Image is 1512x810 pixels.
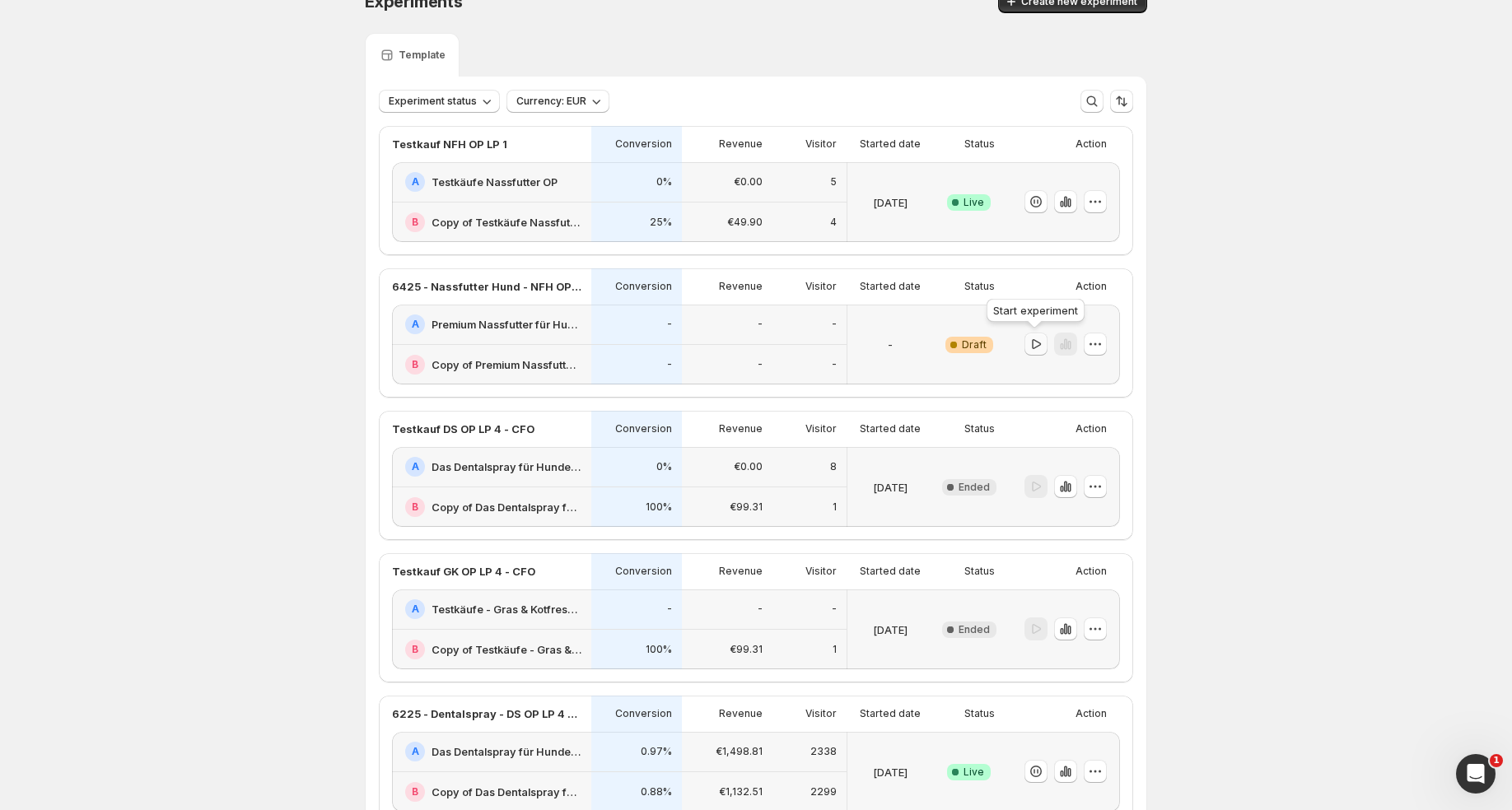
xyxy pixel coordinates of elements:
p: - [667,603,672,616]
p: €0.00 [734,175,763,189]
p: - [758,603,763,616]
h2: Copy of Das Dentalspray für Hunde: Jetzt Neukunden Deal sichern!-v1-test [432,499,581,515]
p: 1 [833,643,837,656]
p: €99.31 [730,643,763,656]
h2: Premium Nassfutter für Hunde: Jetzt Neukunden Deal sichern! [432,316,581,333]
span: Experiment status [389,95,477,108]
p: - [758,358,763,371]
h2: B [412,216,418,229]
span: Currency: EUR [516,95,586,108]
p: 2299 [810,785,837,798]
p: €99.31 [730,500,763,514]
p: 2338 [810,745,837,758]
h2: A [412,603,419,616]
p: Action [1076,422,1107,435]
p: 4 [830,216,837,229]
p: Action [1076,137,1107,151]
span: Ended [959,623,990,636]
button: Experiment status [379,90,500,113]
h2: Testkäufe - Gras & Kotfresser Drops für Hunde: Jetzt Neukunden Deal sichern!-v2 [432,601,581,617]
p: - [832,358,837,371]
p: Revenue [719,137,763,151]
p: Visitor [805,137,837,151]
p: 25% [650,216,672,229]
button: Currency: EUR [506,90,609,113]
span: Live [964,196,984,209]
p: Conversion [615,280,672,293]
p: [DATE] [873,764,908,780]
p: - [758,318,763,331]
p: Testkauf DS OP LP 4 - CFO [392,421,534,437]
p: Revenue [719,422,763,435]
p: - [832,603,837,616]
p: €0.00 [734,460,763,473]
p: - [667,318,672,331]
p: Action [1076,707,1107,720]
h2: Copy of Das Dentalspray für Hunde: Jetzt Neukunden Deal sichern!-v1 [432,784,581,800]
h2: Das Dentalspray für Hunde: Jetzt Neukunden Deal sichern!-v1-test [432,459,581,475]
p: Action [1076,280,1107,293]
p: 0% [656,460,672,473]
p: Visitor [805,707,837,720]
p: 100% [646,500,672,514]
p: 5 [830,175,837,189]
p: Visitor [805,565,837,578]
h2: B [412,643,418,656]
h2: Testkäufe Nassfutter OP [432,174,558,190]
p: Revenue [719,565,763,578]
h2: Copy of Testkäufe - Gras & Kotfresser Drops für Hunde: Jetzt Neukunden Deal sichern!-v2 [432,641,581,658]
h2: B [412,358,418,371]
p: 6225 - Dentalspray - DS OP LP 4 - Offer - (1,3,6) vs. (CFO) [392,705,581,722]
p: [DATE] [873,194,908,211]
iframe: Intercom live chat [1456,754,1496,794]
button: Sort the results [1110,90,1133,113]
p: €49.90 [727,216,763,229]
p: €1,132.51 [719,785,763,798]
span: Ended [959,481,990,494]
p: Status [964,422,995,435]
p: Testkauf NFH OP LP 1 [392,136,507,152]
p: 100% [646,643,672,656]
h2: A [412,460,419,473]
p: Status [964,707,995,720]
p: Conversion [615,137,672,151]
p: 8 [830,460,837,473]
p: Revenue [719,280,763,293]
h2: A [412,175,419,189]
p: Conversion [615,565,672,578]
p: - [832,318,837,331]
p: Started date [860,280,921,293]
p: Status [964,280,995,293]
p: Visitor [805,280,837,293]
p: Testkauf GK OP LP 4 - CFO [392,563,535,580]
p: 1 [833,500,837,514]
p: Visitor [805,422,837,435]
p: Started date [860,707,921,720]
h2: Copy of Premium Nassfutter für Hunde: Jetzt Neukunden Deal sichern! [432,356,581,373]
p: 0.97% [641,745,672,758]
h2: Copy of Testkäufe Nassfutter OP [432,214,581,230]
p: - [667,358,672,371]
span: Draft [962,338,987,351]
p: Conversion [615,422,672,435]
h2: B [412,785,418,798]
p: 0% [656,175,672,189]
p: Status [964,565,995,578]
h2: Das Dentalspray für Hunde: Jetzt Neukunden Deal sichern!-v1 [432,743,581,760]
p: Started date [860,137,921,151]
p: Status [964,137,995,151]
p: 0.88% [641,785,672,798]
p: Template [399,49,446,62]
span: Live [964,766,984,779]
h2: A [412,318,419,331]
p: [DATE] [873,479,908,496]
p: Started date [860,565,921,578]
p: Revenue [719,707,763,720]
h2: A [412,745,419,758]
p: 6425 - Nassfutter Hund - NFH OP LP 1 - Offer - 3 vs. 2 [392,278,581,295]
span: 1 [1490,754,1503,767]
p: Conversion [615,707,672,720]
p: Started date [860,422,921,435]
h2: B [412,500,418,514]
p: €1,498.81 [716,745,763,758]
